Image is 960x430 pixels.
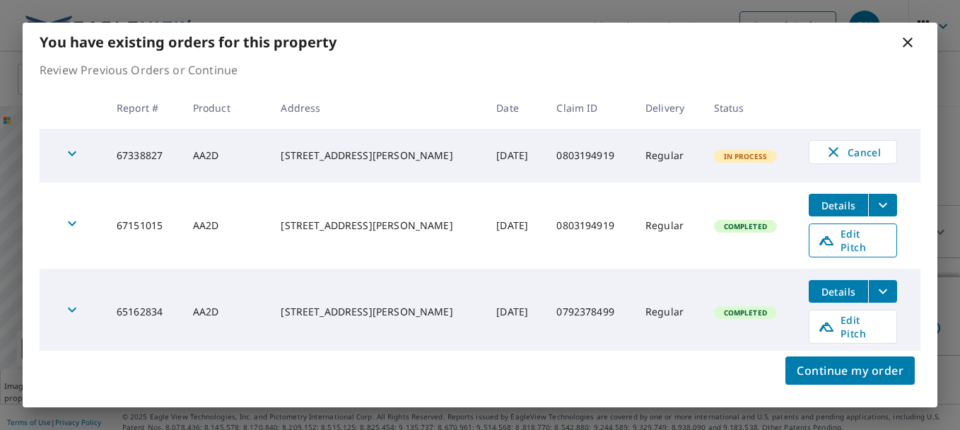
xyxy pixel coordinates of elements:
td: AA2D [182,182,270,269]
span: In Process [715,151,776,161]
span: Details [817,199,860,212]
span: Edit Pitch [818,227,888,254]
div: [STREET_ADDRESS][PERSON_NAME] [281,149,474,163]
button: detailsBtn-65162834 [809,280,868,303]
td: 67338827 [105,129,182,182]
th: Report # [105,87,182,129]
th: Date [485,87,545,129]
b: You have existing orders for this property [40,33,336,52]
td: AA2D [182,269,270,355]
button: Cancel [809,140,897,164]
th: Address [269,87,485,129]
td: 0803194919 [545,129,634,182]
td: 0803194919 [545,182,634,269]
span: Completed [715,308,775,318]
span: Completed [715,221,775,231]
td: [DATE] [485,269,545,355]
a: Edit Pitch [809,310,897,344]
span: Continue my order [797,361,903,380]
td: 65162834 [105,269,182,355]
td: Regular [634,129,703,182]
td: AA2D [182,129,270,182]
button: detailsBtn-67151015 [809,194,868,216]
button: filesDropdownBtn-67151015 [868,194,897,216]
td: [DATE] [485,129,545,182]
td: Regular [634,182,703,269]
button: Continue my order [785,356,915,385]
td: 67151015 [105,182,182,269]
button: filesDropdownBtn-65162834 [868,280,897,303]
span: Details [817,285,860,298]
th: Status [703,87,798,129]
p: Review Previous Orders or Continue [40,62,920,79]
td: Regular [634,269,703,355]
div: [STREET_ADDRESS][PERSON_NAME] [281,219,474,233]
td: 0792378499 [545,269,634,355]
th: Delivery [634,87,703,129]
th: Claim ID [545,87,634,129]
a: Edit Pitch [809,223,897,257]
div: [STREET_ADDRESS][PERSON_NAME] [281,305,474,319]
td: [DATE] [485,182,545,269]
span: Cancel [824,144,882,161]
th: Product [182,87,270,129]
span: Edit Pitch [818,313,888,340]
